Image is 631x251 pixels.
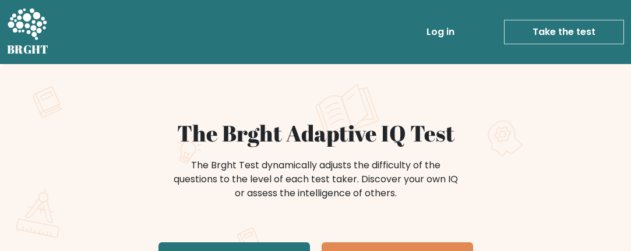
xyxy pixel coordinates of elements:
a: Log in [422,20,459,44]
div: The Brght Test dynamically adjusts the difficulty of the questions to the level of each test take... [170,158,461,200]
a: BRGHT [7,5,49,59]
h5: BRGHT [7,43,49,56]
a: Take the test [504,20,624,44]
h1: The Brght Adaptive IQ Test [31,120,600,147]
